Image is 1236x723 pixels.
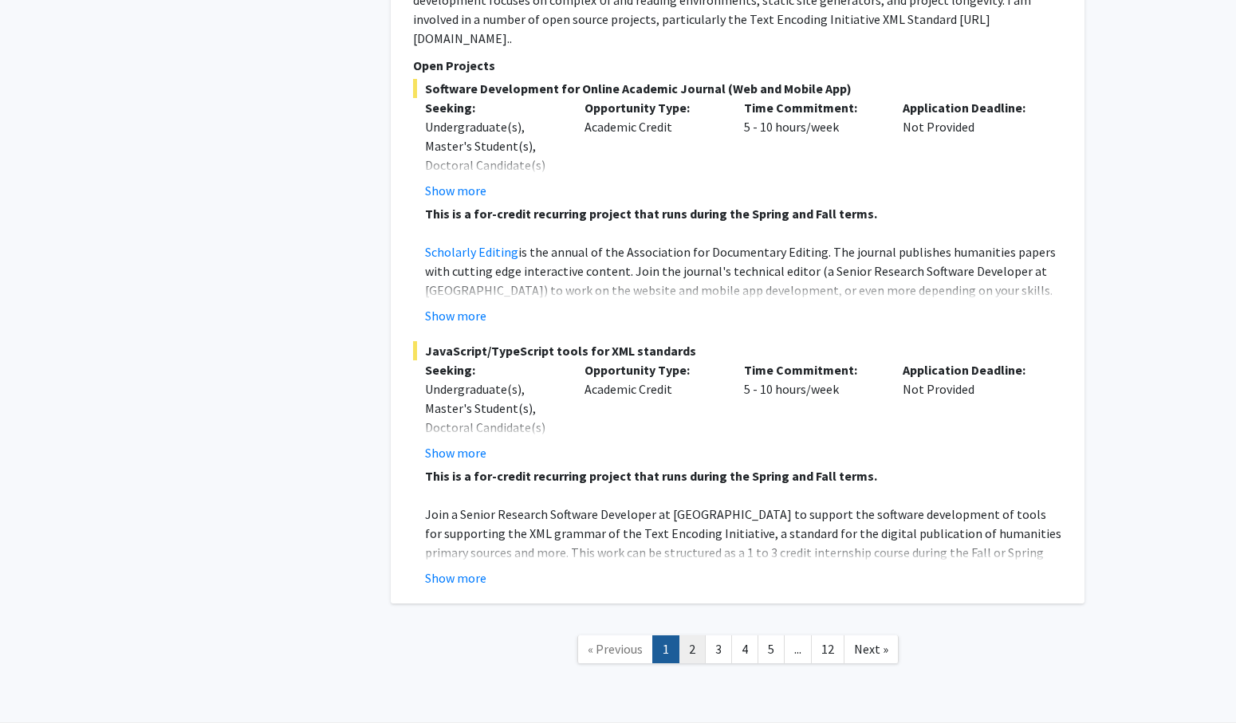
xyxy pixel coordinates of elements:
span: « Previous [588,641,643,657]
p: is the annual of the Association for Documentary Editing. The journal publishes humanities papers... [425,242,1062,357]
strong: This is a for-credit recurring project that runs during the Spring and Fall terms. [425,206,877,222]
p: Opportunity Type: [585,360,720,379]
p: Application Deadline: [903,98,1038,117]
div: Undergraduate(s), Master's Student(s), Doctoral Candidate(s) (PhD, MD, DMD, PharmD, etc.) [425,379,561,475]
nav: Page navigation [391,619,1084,684]
div: Academic Credit [573,98,732,200]
p: Open Projects [413,56,1062,75]
a: 12 [811,635,844,663]
button: Show more [425,306,486,325]
span: Software Development for Online Academic Journal (Web and Mobile App) [413,79,1062,98]
a: Next [844,635,899,663]
a: 1 [652,635,679,663]
button: Show more [425,443,486,462]
p: Seeking: [425,98,561,117]
div: 5 - 10 hours/week [732,360,892,462]
strong: This is a for-credit recurring project that runs during the Spring and Fall terms. [425,468,877,484]
a: 5 [758,635,785,663]
a: Previous Page [577,635,653,663]
a: 3 [705,635,732,663]
span: ... [794,641,801,657]
p: Time Commitment: [744,360,880,379]
span: JavaScript/TypeScript tools for XML standards [413,341,1062,360]
span: Next » [854,641,888,657]
div: Not Provided [891,360,1050,462]
p: Opportunity Type: [585,98,720,117]
a: 2 [679,635,706,663]
div: Undergraduate(s), Master's Student(s), Doctoral Candidate(s) (PhD, MD, DMD, PharmD, etc.) [425,117,561,213]
button: Show more [425,181,486,200]
div: 5 - 10 hours/week [732,98,892,200]
div: Academic Credit [573,360,732,462]
p: Join a Senior Research Software Developer at [GEOGRAPHIC_DATA] to support the software developmen... [425,505,1062,581]
iframe: Chat [12,651,68,711]
p: Application Deadline: [903,360,1038,379]
p: Seeking: [425,360,561,379]
a: 4 [731,635,758,663]
button: Show more [425,568,486,587]
a: Scholarly Editing [425,244,518,260]
p: Time Commitment: [744,98,880,117]
div: Not Provided [891,98,1050,200]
